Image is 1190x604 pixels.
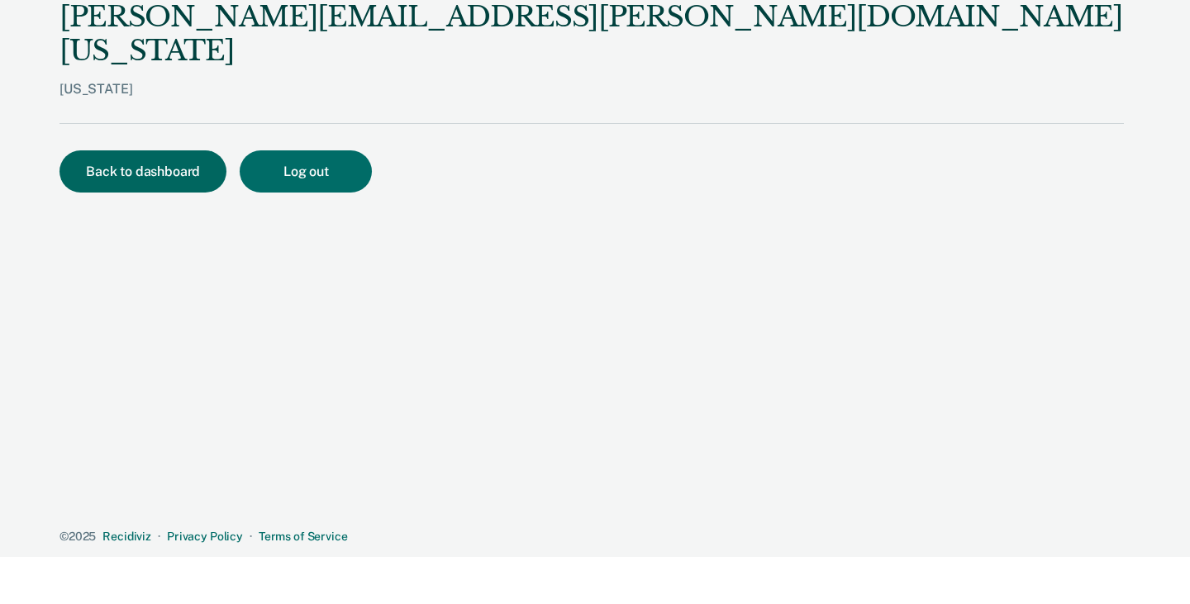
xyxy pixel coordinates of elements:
[59,81,1124,123] div: [US_STATE]
[167,530,243,543] a: Privacy Policy
[240,150,372,193] button: Log out
[59,530,96,543] span: © 2025
[59,530,1124,544] div: · ·
[59,150,226,193] button: Back to dashboard
[59,165,240,178] a: Back to dashboard
[259,530,348,543] a: Terms of Service
[102,530,151,543] a: Recidiviz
